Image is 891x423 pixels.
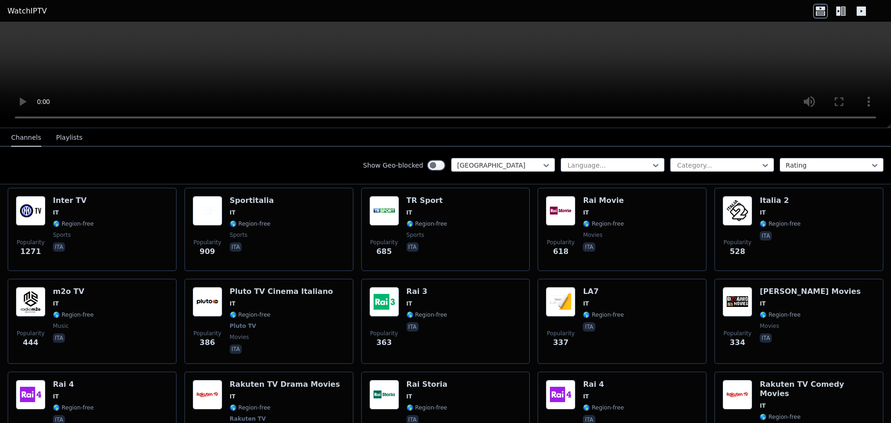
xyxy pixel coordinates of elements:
span: 🌎 Region-free [760,413,801,421]
span: 🌎 Region-free [407,404,447,411]
span: IT [53,209,59,216]
span: Popularity [547,330,575,337]
span: 🌎 Region-free [583,404,624,411]
span: IT [583,209,589,216]
h6: Rakuten TV Drama Movies [230,380,340,389]
p: ita [53,242,65,252]
span: Popularity [723,239,751,246]
span: Popularity [17,239,45,246]
span: IT [760,209,766,216]
span: 🌎 Region-free [760,220,801,228]
span: Popularity [370,330,398,337]
h6: Pluto TV Cinema Italiano [230,287,333,296]
span: 🌎 Region-free [583,311,624,319]
span: IT [230,209,236,216]
button: Playlists [56,129,83,147]
h6: Inter TV [53,196,94,205]
h6: Italia 2 [760,196,801,205]
span: movies [760,322,779,330]
img: Rai Storia [369,380,399,410]
p: ita [407,322,419,332]
p: ita [230,345,242,354]
span: movies [583,231,602,239]
p: ita [407,242,419,252]
span: 🌎 Region-free [53,311,94,319]
img: Rai 4 [16,380,45,410]
p: ita [760,231,772,241]
span: 618 [553,246,568,257]
span: IT [583,393,589,400]
span: 337 [553,337,568,348]
span: 909 [200,246,215,257]
span: IT [230,300,236,307]
span: 🌎 Region-free [407,311,447,319]
span: IT [53,393,59,400]
h6: Rai Movie [583,196,624,205]
p: ita [53,333,65,343]
span: sports [53,231,71,239]
span: Popularity [370,239,398,246]
span: IT [53,300,59,307]
span: Popularity [17,330,45,337]
h6: TR Sport [407,196,447,205]
span: 363 [376,337,392,348]
label: Show Geo-blocked [363,161,423,170]
h6: Rai Storia [407,380,448,389]
button: Channels [11,129,41,147]
span: IT [230,393,236,400]
span: music [53,322,69,330]
h6: [PERSON_NAME] Movies [760,287,861,296]
span: 528 [730,246,745,257]
p: ita [760,333,772,343]
img: TR Sport [369,196,399,226]
img: Rai Movie [546,196,575,226]
span: IT [760,300,766,307]
span: 386 [200,337,215,348]
h6: Rakuten TV Comedy Movies [760,380,875,398]
span: sports [230,231,247,239]
h6: LA7 [583,287,624,296]
span: Rakuten TV [230,415,266,423]
span: 1271 [20,246,41,257]
span: 🌎 Region-free [583,220,624,228]
p: ita [230,242,242,252]
span: 🌎 Region-free [230,220,271,228]
span: Pluto TV [230,322,256,330]
img: Rai 4 [546,380,575,410]
span: Popularity [194,239,221,246]
span: IT [407,393,413,400]
span: IT [407,300,413,307]
img: Rakuten TV Drama Movies [193,380,222,410]
h6: Rai 4 [53,380,94,389]
img: Pluto TV Cinema Italiano [193,287,222,317]
span: 🌎 Region-free [53,220,94,228]
h6: Rai 4 [583,380,624,389]
p: ita [583,322,595,332]
img: Rai 3 [369,287,399,317]
p: ita [583,242,595,252]
span: movies [230,333,249,341]
span: 444 [23,337,38,348]
span: 🌎 Region-free [760,311,801,319]
span: 🌎 Region-free [230,311,271,319]
img: LA7 [546,287,575,317]
img: Sportitalia [193,196,222,226]
span: Popularity [723,330,751,337]
span: 685 [376,246,392,257]
img: Inter TV [16,196,45,226]
img: Rakuten TV Comedy Movies [723,380,752,410]
span: Popularity [547,239,575,246]
span: 🌎 Region-free [407,220,447,228]
span: IT [583,300,589,307]
h6: m2o TV [53,287,94,296]
img: m2o TV [16,287,45,317]
span: 🌎 Region-free [53,404,94,411]
h6: Sportitalia [230,196,274,205]
img: Italia 2 [723,196,752,226]
span: Popularity [194,330,221,337]
span: 🌎 Region-free [230,404,271,411]
span: IT [760,402,766,410]
span: IT [407,209,413,216]
h6: Rai 3 [407,287,447,296]
a: WatchIPTV [7,6,47,17]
